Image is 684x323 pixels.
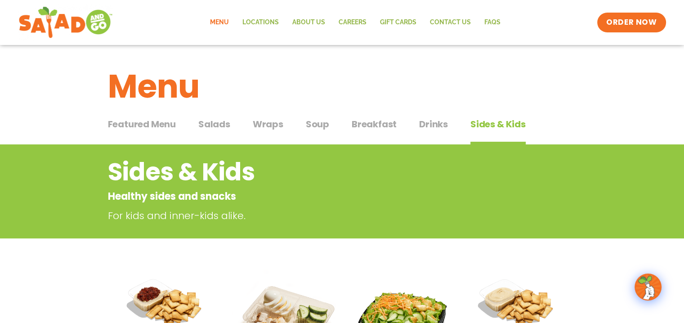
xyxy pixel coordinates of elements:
span: Drinks [419,117,448,131]
a: ORDER NOW [597,13,666,32]
span: Soup [306,117,329,131]
img: new-SAG-logo-768×292 [18,4,113,40]
a: About Us [286,12,332,33]
span: ORDER NOW [606,17,657,28]
a: GIFT CARDS [373,12,423,33]
img: wpChatIcon [635,274,661,300]
span: Wraps [253,117,283,131]
div: Tabbed content [108,114,577,145]
span: Salads [198,117,230,131]
p: For kids and inner-kids alike. [108,208,508,223]
a: FAQs [478,12,507,33]
span: Breakfast [352,117,397,131]
a: Careers [332,12,373,33]
h1: Menu [108,62,577,111]
p: Healthy sides and snacks [108,189,504,204]
span: Featured Menu [108,117,176,131]
span: Sides & Kids [470,117,526,131]
a: Locations [236,12,286,33]
a: Menu [203,12,236,33]
a: Contact Us [423,12,478,33]
h2: Sides & Kids [108,154,504,190]
nav: Menu [203,12,507,33]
